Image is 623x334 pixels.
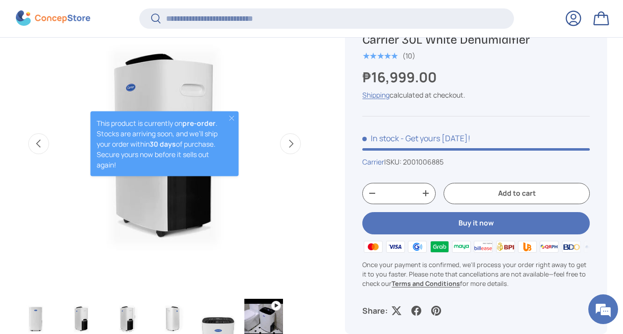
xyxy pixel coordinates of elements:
[362,51,397,61] span: ★★★★★
[97,117,219,169] p: This product is currently on . Stocks are arriving soon, and we’ll ship your order within of purc...
[362,90,590,100] div: calculated at checkout.
[362,32,590,47] h1: Carrier 30L White Dehumidifier
[362,212,590,234] button: Buy it now
[516,239,538,254] img: ubp
[362,305,388,317] p: Share:
[402,53,415,60] div: (10)
[362,133,399,144] span: In stock
[495,239,516,254] img: bpi
[362,90,390,100] a: Shipping
[451,239,472,254] img: maya
[538,239,560,254] img: qrph
[362,239,384,254] img: master
[362,157,384,167] a: Carrier
[362,52,397,60] div: 5.0 out of 5.0 stars
[16,11,90,26] img: ConcepStore
[362,260,590,289] p: Once your payment is confirmed, we'll process your order right away to get it to you faster. Plea...
[444,183,590,204] button: Add to cart
[150,139,176,148] strong: 30 days
[385,239,406,254] img: visa
[384,157,444,167] span: |
[362,67,439,86] strong: ₱16,999.00
[400,133,470,144] p: - Get yours [DATE]!
[582,239,604,254] img: metrobank
[472,239,494,254] img: billease
[182,118,216,127] strong: pre-order
[406,239,428,254] img: gcash
[561,239,582,254] img: bdo
[362,50,415,60] a: 5.0 out of 5.0 stars (10)
[403,157,444,167] span: 2001006885
[392,279,460,288] a: Terms and Conditions
[428,239,450,254] img: grabpay
[386,157,401,167] span: SKU:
